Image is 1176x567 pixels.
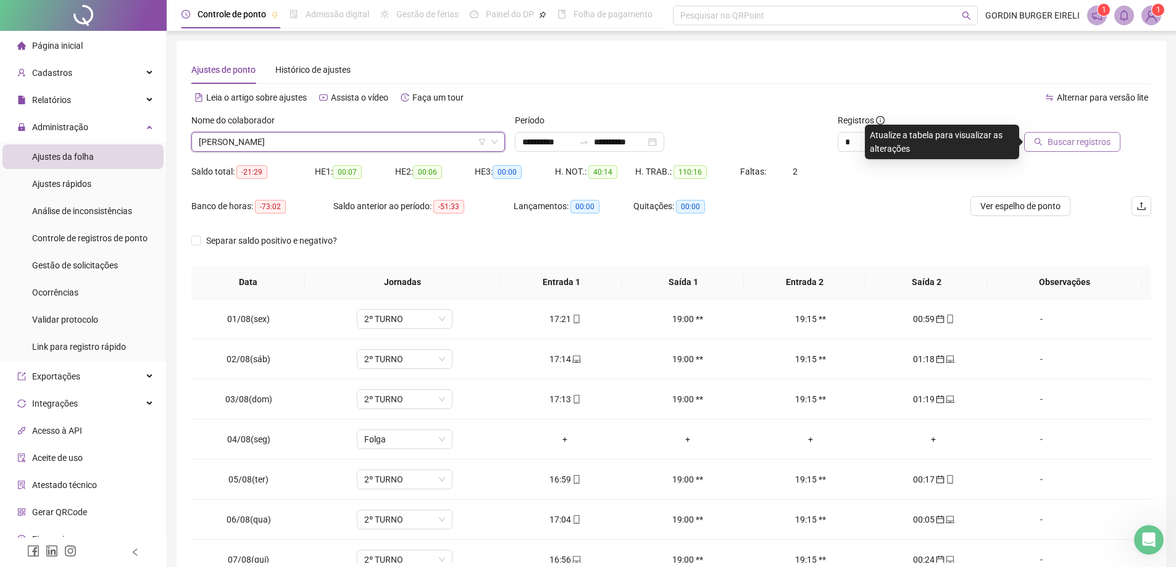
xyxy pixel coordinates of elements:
[1005,473,1078,486] div: -
[255,200,286,213] span: -73:02
[32,507,87,517] span: Gerar QRCode
[588,165,617,179] span: 40:14
[486,9,534,19] span: Painel do DP
[32,206,132,216] span: Análise de inconsistências
[1091,10,1103,21] span: notification
[17,426,26,435] span: api
[191,165,315,179] div: Saldo total:
[1045,93,1054,102] span: swap
[32,233,148,243] span: Controle de registros de ponto
[198,9,266,19] span: Controle de ponto
[17,508,26,516] span: qrcode
[17,123,26,131] span: lock
[227,515,271,524] span: 06/08(qua)
[882,432,985,446] div: +
[573,9,653,19] span: Folha de pagamento
[305,265,501,299] th: Jornadas
[1142,6,1161,25] img: 21741
[514,553,617,566] div: 16:56
[514,312,617,326] div: 17:21
[1102,6,1106,14] span: 1
[17,399,26,408] span: sync
[315,165,395,179] div: HE 1:
[199,133,498,151] span: IGOR DA SILVA SERAFIM
[882,473,985,486] div: 00:17
[64,545,77,557] span: instagram
[413,165,442,179] span: 00:06
[539,11,546,19] span: pushpin
[935,355,945,363] span: calendar
[838,114,885,127] span: Registros
[744,265,865,299] th: Entrada 2
[865,265,987,299] th: Saída 2
[571,315,581,323] span: mobile
[333,165,362,179] span: 00:07
[1119,10,1130,21] span: bell
[271,11,278,19] span: pushpin
[935,395,945,404] span: calendar
[46,545,58,557] span: linkedin
[997,275,1132,289] span: Observações
[514,473,617,486] div: 16:59
[1024,132,1120,152] button: Buscar registros
[570,200,599,213] span: 00:00
[17,68,26,77] span: user-add
[181,10,190,19] span: clock-circle
[945,475,954,484] span: mobile
[793,167,798,176] span: 2
[633,199,753,213] div: Quitações:
[395,165,475,179] div: HE 2:
[331,93,388,102] span: Assista o vídeo
[32,426,82,436] span: Acesso à API
[17,535,26,544] span: dollar
[1005,513,1078,526] div: -
[514,199,633,213] div: Lançamentos:
[228,555,269,565] span: 07/08(qui)
[364,310,445,328] span: 2º TURNO
[401,93,409,102] span: history
[32,315,98,325] span: Validar protocolo
[32,371,80,381] span: Exportações
[985,9,1080,22] span: GORDIN BURGER EIRELI
[191,199,333,213] div: Banco de horas:
[1136,201,1146,211] span: upload
[478,138,486,146] span: filter
[571,355,581,363] span: laptop
[935,555,945,564] span: calendar
[32,260,118,270] span: Gestão de solicitações
[32,41,83,51] span: Página inicial
[433,200,464,213] span: -51:33
[191,114,283,127] label: Nome do colaborador
[1005,432,1078,446] div: -
[131,548,140,557] span: left
[1156,6,1161,14] span: 1
[945,555,954,564] span: laptop
[515,114,553,127] label: Período
[17,41,26,50] span: home
[935,515,945,524] span: calendar
[412,93,464,102] span: Faça um tour
[32,288,78,297] span: Ocorrências
[364,470,445,489] span: 2º TURNO
[882,392,985,406] div: 01:19
[206,93,307,102] span: Leia o artigo sobre ajustes
[882,553,985,566] div: 00:24
[1034,138,1043,146] span: search
[635,165,740,179] div: H. TRAB.:
[17,481,26,489] span: solution
[555,165,635,179] div: H. NOT.:
[740,167,768,176] span: Faltas:
[227,314,270,324] span: 01/08(sex)
[636,432,740,446] div: +
[227,354,270,364] span: 02/08(sáb)
[32,453,83,463] span: Aceite de uso
[514,352,617,366] div: 17:14
[470,10,478,19] span: dashboard
[17,372,26,381] span: export
[945,515,954,524] span: laptop
[571,475,581,484] span: mobile
[32,534,72,544] span: Financeiro
[980,199,1061,213] span: Ver espelho de ponto
[1134,525,1164,555] iframe: Intercom live chat
[364,430,445,449] span: Folga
